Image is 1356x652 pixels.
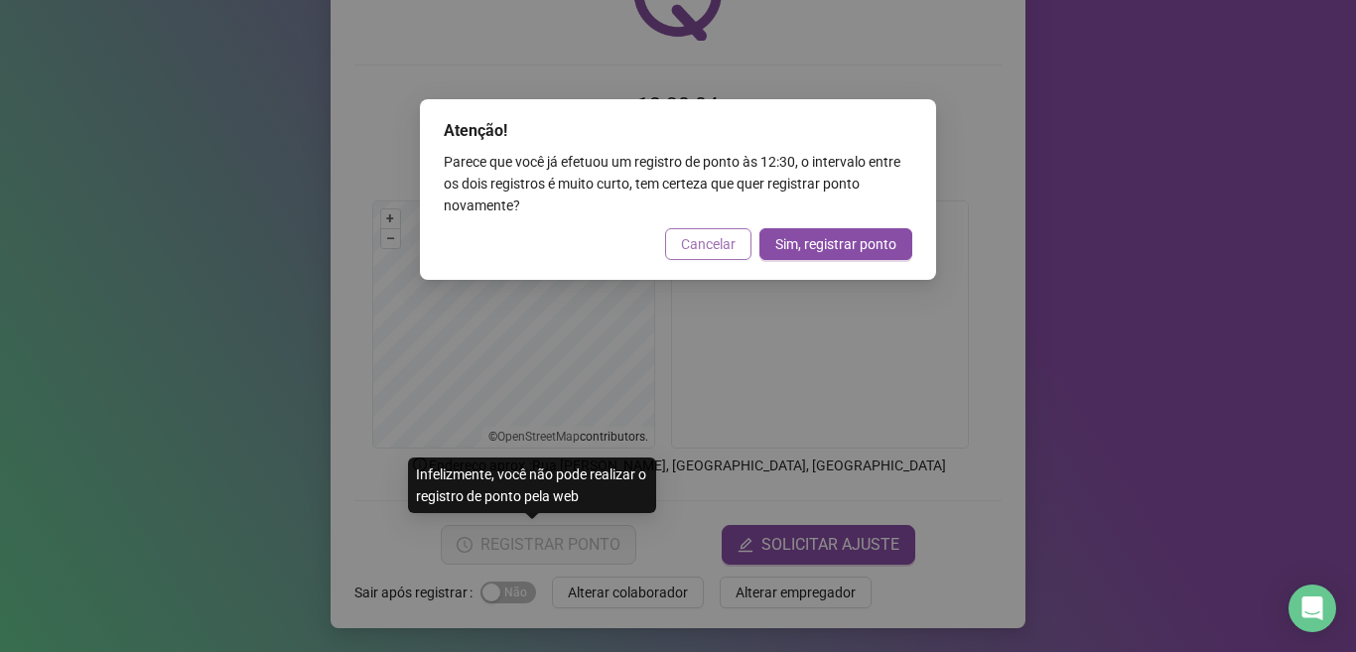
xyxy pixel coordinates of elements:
[759,228,912,260] button: Sim, registrar ponto
[665,228,751,260] button: Cancelar
[408,457,656,513] div: Infelizmente, você não pode realizar o registro de ponto pela web
[681,233,736,255] span: Cancelar
[444,151,912,216] div: Parece que você já efetuou um registro de ponto às 12:30 , o intervalo entre os dois registros é ...
[775,233,896,255] span: Sim, registrar ponto
[1288,585,1336,632] div: Open Intercom Messenger
[444,119,912,143] div: Atenção!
